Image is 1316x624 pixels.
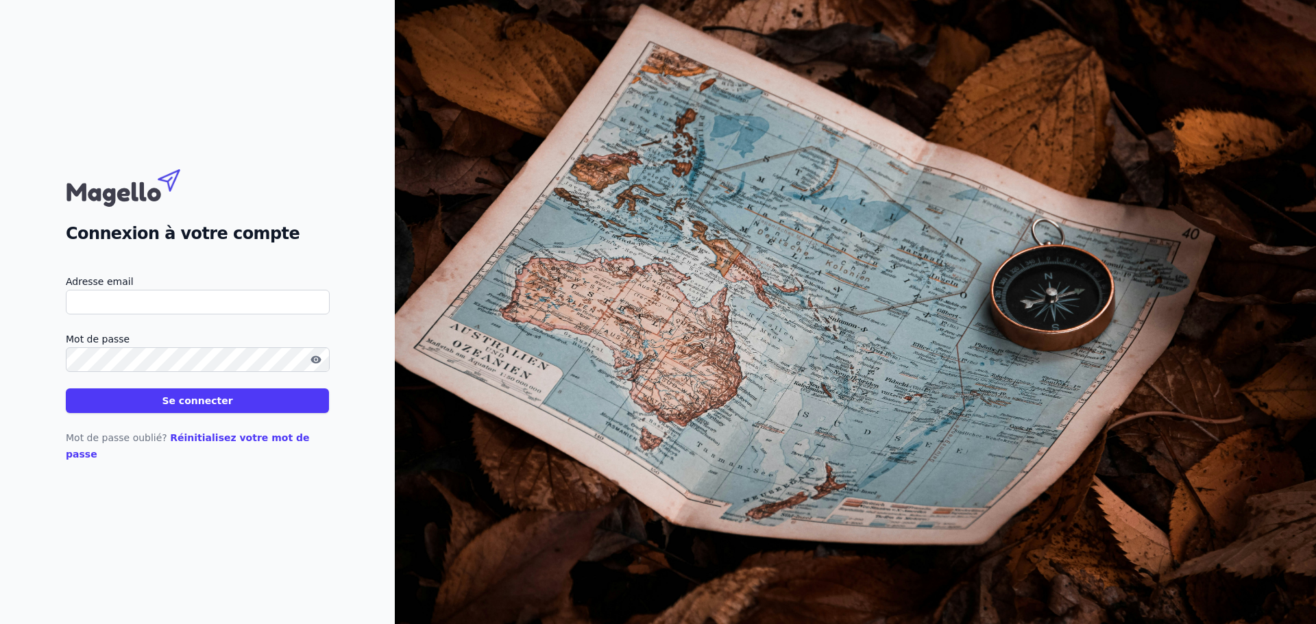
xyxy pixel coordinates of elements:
[66,221,329,246] h2: Connexion à votre compte
[66,162,210,210] img: Magello
[66,432,310,460] a: Réinitialisez votre mot de passe
[66,331,329,347] label: Mot de passe
[66,273,329,290] label: Adresse email
[66,388,329,413] button: Se connecter
[66,429,329,462] p: Mot de passe oublié?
